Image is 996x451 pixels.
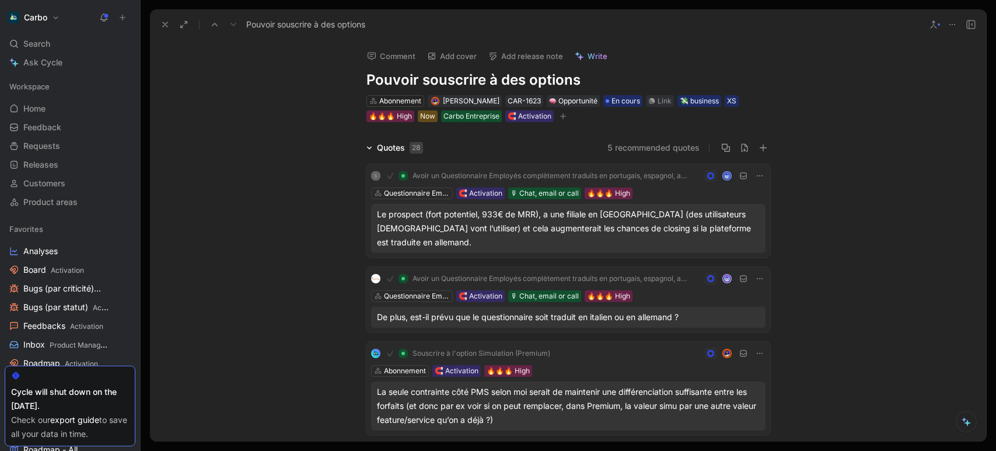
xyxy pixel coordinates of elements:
[588,51,607,61] span: Write
[413,349,550,358] span: Souscrire à l'option Simulation (Premium)
[432,98,439,104] img: avatar
[508,95,541,107] div: CAR-1623
[5,137,135,155] a: Requests
[65,359,98,368] span: Activation
[511,290,579,302] div: 🎙 Chat, email or call
[603,95,642,107] div: En cours
[23,159,58,171] span: Releases
[23,339,109,351] span: Inbox
[723,350,731,358] img: avatar
[435,365,478,377] div: 🧲 Activation
[371,274,380,283] img: logo
[383,272,694,286] button: ✔️Avoir un Questionnaire Employés complètement traduits en portugais, espagnol, anglais, italien ...
[384,188,449,199] div: Questionnaire Employés
[23,245,58,257] span: Analyses
[680,95,719,107] div: 💸 business
[511,188,579,199] div: 🎙 Chat, email or call
[11,385,129,413] div: Cycle will shut down on the [DATE].
[658,95,672,107] div: Link
[5,35,135,53] div: Search
[5,100,135,117] a: Home
[9,223,43,235] span: Favorites
[5,175,135,192] a: Customers
[23,301,109,314] span: Bugs (par statut)
[23,320,103,332] span: Feedbacks
[5,119,135,136] a: Feedback
[5,220,135,238] div: Favorites
[549,98,556,105] img: 🧠
[413,274,690,283] span: Avoir un Questionnaire Employés complètement traduits en portugais, espagnol, anglais, italien et...
[23,264,84,276] span: Board
[377,385,760,427] div: La seule contrainte côté PMS selon moi serait de maintenir une différenciation suffisante entre l...
[24,12,47,23] h1: Carbo
[587,188,630,199] div: 🔥🔥🔥 High
[23,196,78,208] span: Product areas
[362,48,421,64] button: Comment
[384,365,426,377] div: Abonnement
[5,261,135,279] a: BoardActivation
[383,346,554,360] button: ✔️Souscrire à l'option Simulation (Premium)
[51,266,84,275] span: Activation
[384,290,449,302] div: Questionnaire Employés
[246,18,365,32] span: Pouvoir souscrire à des options
[508,110,551,122] div: 🧲 Activation
[50,341,121,349] span: Product Management
[723,275,731,283] img: avatar
[70,322,103,331] span: Activation
[723,172,731,180] img: avatar
[50,415,99,425] a: export guide
[387,350,394,357] img: ✔️
[611,95,640,107] span: En cours
[487,365,530,377] div: 🔥🔥🔥 High
[387,275,394,282] img: ✔️
[5,317,135,335] a: FeedbacksActivation
[569,48,613,64] button: Write
[5,242,135,260] a: Analyses
[420,110,435,122] div: Now
[23,140,60,152] span: Requests
[9,81,50,92] span: Workspace
[379,95,421,107] div: Abonnement
[371,349,380,358] img: logo
[362,141,428,155] div: Quotes28
[23,37,50,51] span: Search
[443,96,499,105] span: [PERSON_NAME]
[93,303,126,312] span: Activation
[387,172,394,179] img: ✔️
[23,283,110,295] span: Bugs (par criticité)
[23,55,62,70] span: Ask Cycle
[5,156,135,174] a: Releases
[483,48,568,64] button: Add release note
[422,48,482,64] button: Add cover
[366,71,770,89] h1: Pouvoir souscrire à des options
[377,310,760,324] div: De plus, est-il prévu que le questionnaire soit traduit en italien ou en allemand ?
[5,193,135,211] a: Product areas
[377,207,760,249] div: Le prospect (fort potentiel, 933€ de MRR), a une filiale en [GEOGRAPHIC_DATA] (des utilisateurs [...
[5,9,62,26] button: CarboCarbo
[383,169,694,183] button: ✔️Avoir un Questionnaire Employés complètement traduits en portugais, espagnol, anglais, italien ...
[23,358,98,370] span: Roadmap
[23,178,65,189] span: Customers
[607,141,700,155] button: 5 recommended quotes
[413,171,690,181] span: Avoir un Questionnaire Employés complètement traduits en portugais, espagnol, anglais, italien et...
[5,299,135,316] a: Bugs (par statut)Activation
[549,95,597,107] div: Opportunité
[5,280,135,297] a: Bugs (par criticité)Activation
[8,12,19,23] img: Carbo
[377,141,423,155] div: Quotes
[727,95,736,107] div: XS
[5,336,135,353] a: InboxProduct Management
[410,142,423,154] div: 28
[443,110,499,122] div: Carbo Entreprise
[5,78,135,95] div: Workspace
[459,188,502,199] div: 🧲 Activation
[11,413,129,441] div: Check our to save all your data in time.
[371,171,380,181] div: S
[587,290,630,302] div: 🔥🔥🔥 High
[23,103,46,115] span: Home
[369,110,412,122] div: 🔥🔥🔥 High
[547,95,600,107] div: 🧠Opportunité
[5,54,135,71] a: Ask Cycle
[459,290,502,302] div: 🧲 Activation
[5,355,135,372] a: RoadmapActivation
